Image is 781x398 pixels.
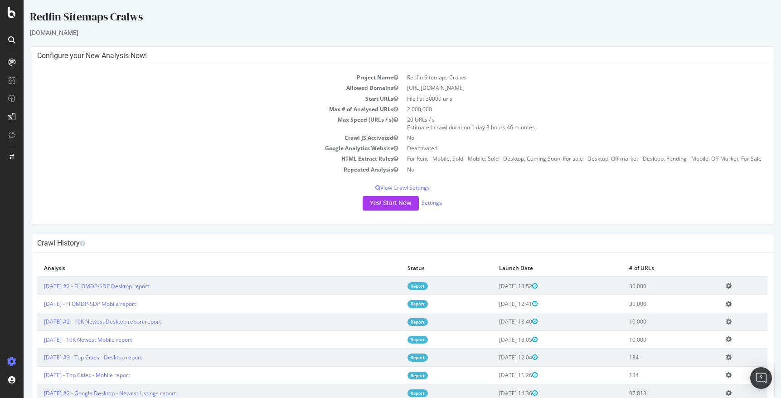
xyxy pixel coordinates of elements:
td: Project Name [14,72,379,83]
a: Settings [398,199,418,206]
h4: Crawl History [14,239,744,248]
td: Max # of Analysed URLs [14,104,379,114]
a: Report [384,389,404,397]
span: [DATE] 13:05 [475,336,514,344]
th: Analysis [14,260,377,277]
td: 2,000,000 [379,104,744,114]
td: For Rent - Mobile, Sold - Mobile, Sold - Desktop, Coming Soon, For sale - Desktop, Off market - D... [379,153,744,164]
span: [DATE] 12:41 [475,300,514,308]
th: Launch Date [469,260,599,277]
td: Allowed Domains [14,83,379,93]
th: # of URLs [599,260,695,277]
td: No [379,133,744,143]
a: [DATE] #3 - Top Cities - Desktop report [20,354,118,361]
td: 10,000 [599,331,695,349]
td: 134 [599,349,695,366]
td: Max Speed (URLs / s) [14,114,379,133]
p: View Crawl Settings [14,184,744,192]
a: [DATE] #2 - 10K Newest Desktop report report [20,318,137,325]
td: HTML Extract Rules [14,153,379,164]
span: 1 day 3 hours 46 minutes [448,123,511,131]
span: [DATE] 12:04 [475,354,514,361]
td: Deactivated [379,143,744,153]
td: 30,000 [599,277,695,295]
span: [DATE] 11:26 [475,371,514,379]
td: Repeated Analysis [14,164,379,175]
button: Yes! Start Now [339,196,395,211]
td: 30,000 [599,295,695,313]
a: [DATE] - 10K Newest Mobile report [20,336,108,344]
td: Start URLs [14,93,379,104]
td: Redfin Sitemaps Cralws [379,72,744,83]
a: [DATE] #2 - Google Desktop - Newest Listings report [20,389,152,397]
th: Status [377,260,469,277]
span: [DATE] 14:36 [475,389,514,397]
td: 134 [599,366,695,384]
td: 20 URLs / s Estimated crawl duration: [379,114,744,133]
a: [DATE] - Fl OMDP-SDP Mobile report [20,300,112,308]
div: Open Intercom Messenger [750,367,772,389]
td: [URL][DOMAIN_NAME] [379,83,744,93]
a: Report [384,300,404,308]
a: [DATE] - Top Cities - Mobile report [20,371,107,379]
a: Report [384,354,404,361]
div: [DOMAIN_NAME] [6,28,751,37]
a: Report [384,336,404,344]
a: Report [384,282,404,290]
span: [DATE] 13:52 [475,282,514,290]
span: [DATE] 13:40 [475,318,514,325]
td: Google Analytics Website [14,143,379,153]
a: Report [384,318,404,326]
td: File list 30000 urls [379,93,744,104]
div: Redfin Sitemaps Cralws [6,9,751,28]
h4: Configure your New Analysis Now! [14,51,744,60]
td: Crawl JS Activated [14,133,379,143]
a: Report [384,372,404,379]
td: 10,000 [599,313,695,330]
a: [DATE] #2 - FL OMDP-SDP Desktop report [20,282,126,290]
td: No [379,164,744,175]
